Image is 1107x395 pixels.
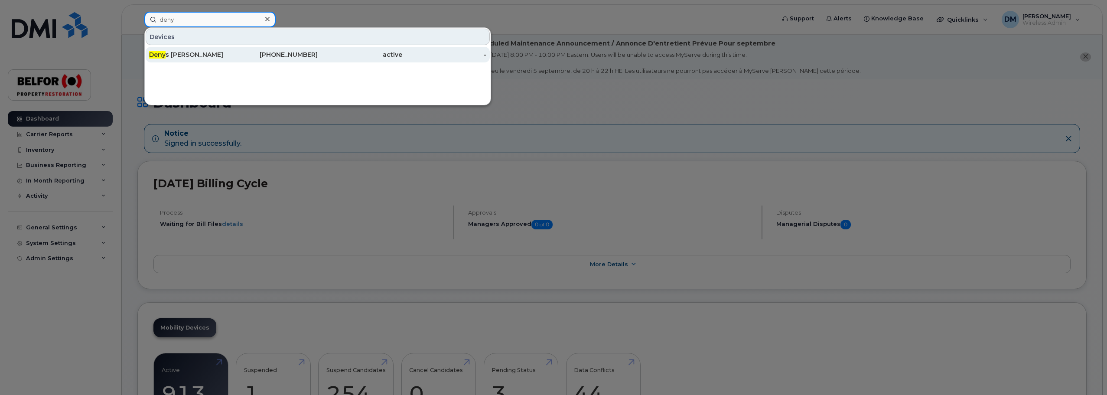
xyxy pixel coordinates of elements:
div: active [318,50,402,59]
div: [PHONE_NUMBER] [234,50,318,59]
div: Devices [146,29,490,45]
a: Denys [PERSON_NAME][PHONE_NUMBER]active- [146,47,490,62]
div: s [PERSON_NAME] [149,50,234,59]
span: Deny [149,51,166,59]
div: - [402,50,487,59]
